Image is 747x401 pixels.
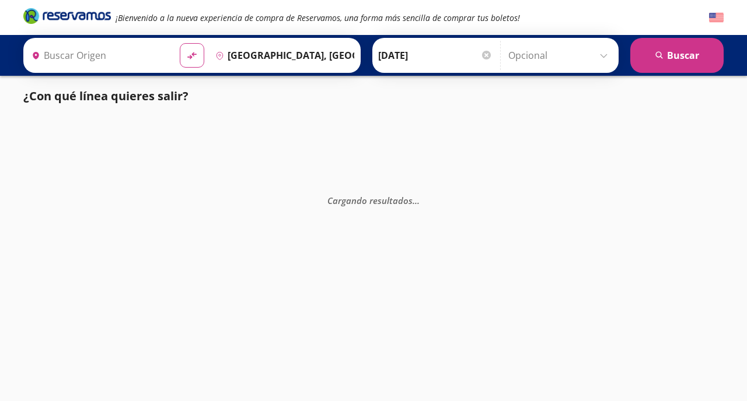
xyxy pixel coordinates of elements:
[211,41,354,70] input: Buscar Destino
[23,7,111,24] i: Brand Logo
[23,7,111,28] a: Brand Logo
[508,41,613,70] input: Opcional
[415,195,417,206] span: .
[417,195,420,206] span: .
[413,195,415,206] span: .
[116,12,520,23] em: ¡Bienvenido a la nueva experiencia de compra de Reservamos, una forma más sencilla de comprar tus...
[27,41,170,70] input: Buscar Origen
[327,195,420,206] em: Cargando resultados
[23,87,189,105] p: ¿Con qué línea quieres salir?
[630,38,724,73] button: Buscar
[378,41,493,70] input: Elegir Fecha
[709,10,724,25] button: English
